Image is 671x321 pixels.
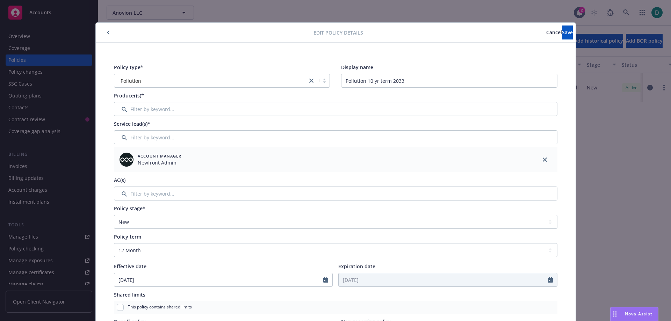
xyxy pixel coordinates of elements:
[120,153,134,167] img: employee photo
[339,273,548,286] input: MM/DD/YYYY
[114,130,557,144] input: Filter by keyword...
[114,187,557,200] input: Filter by keyword...
[313,29,363,36] span: Edit policy details
[338,263,375,270] span: Expiration date
[562,29,573,36] span: Save
[541,155,549,164] a: close
[114,177,125,183] span: AC(s)
[611,307,619,321] div: Drag to move
[610,307,658,321] button: Nova Assist
[562,25,573,39] button: Save
[114,102,557,116] input: Filter by keyword...
[138,153,181,159] span: Account Manager
[114,205,145,212] span: Policy stage*
[341,64,373,71] span: Display name
[625,311,652,317] span: Nova Assist
[323,277,328,283] svg: Calendar
[546,25,562,39] button: Cancel
[307,76,316,85] a: close
[138,159,181,166] span: Newfront Admin
[114,301,557,314] div: This policy contains shared limits
[114,92,144,99] span: Producer(s)*
[546,29,562,36] span: Cancel
[114,121,150,127] span: Service lead(s)*
[118,77,304,85] span: Pollution
[548,277,553,283] svg: Calendar
[114,263,146,270] span: Effective date
[121,77,141,85] span: Pollution
[114,233,141,240] span: Policy term
[114,64,143,71] span: Policy type*
[114,291,145,298] span: Shared limits
[114,273,324,286] input: MM/DD/YYYY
